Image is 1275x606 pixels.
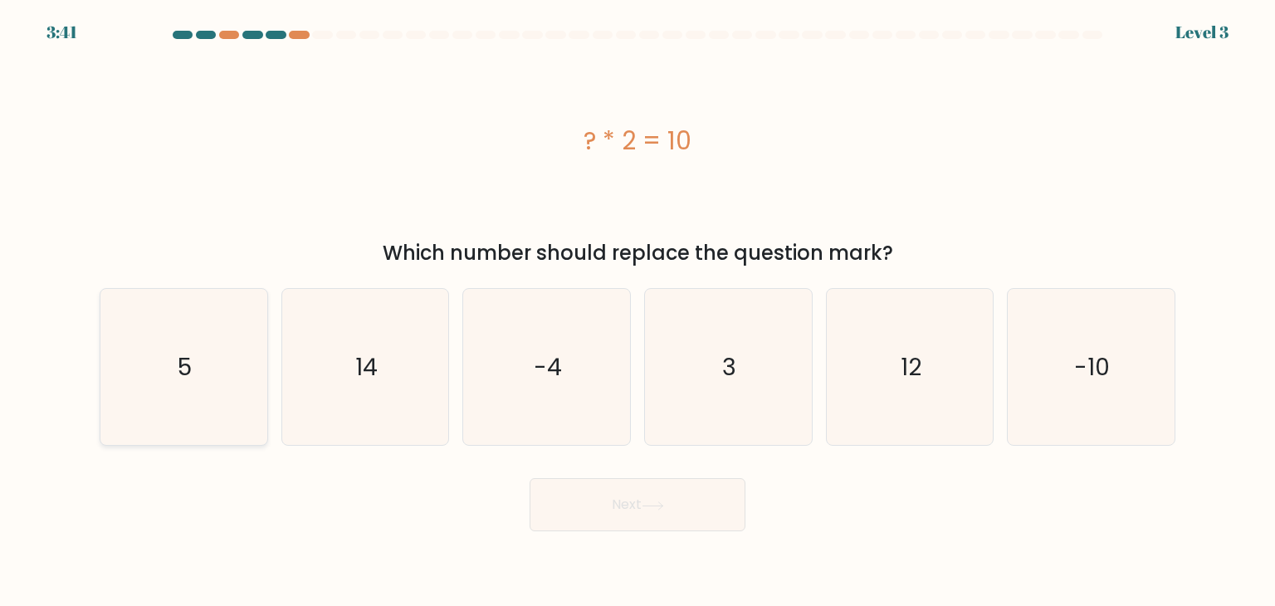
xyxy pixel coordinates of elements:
[901,350,921,384] text: 12
[46,20,77,45] div: 3:41
[535,350,563,384] text: -4
[530,478,745,531] button: Next
[1075,350,1111,384] text: -10
[100,122,1175,159] div: ? * 2 = 10
[1175,20,1229,45] div: Level 3
[355,350,378,384] text: 14
[110,238,1165,268] div: Which number should replace the question mark?
[178,350,193,384] text: 5
[723,350,737,384] text: 3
